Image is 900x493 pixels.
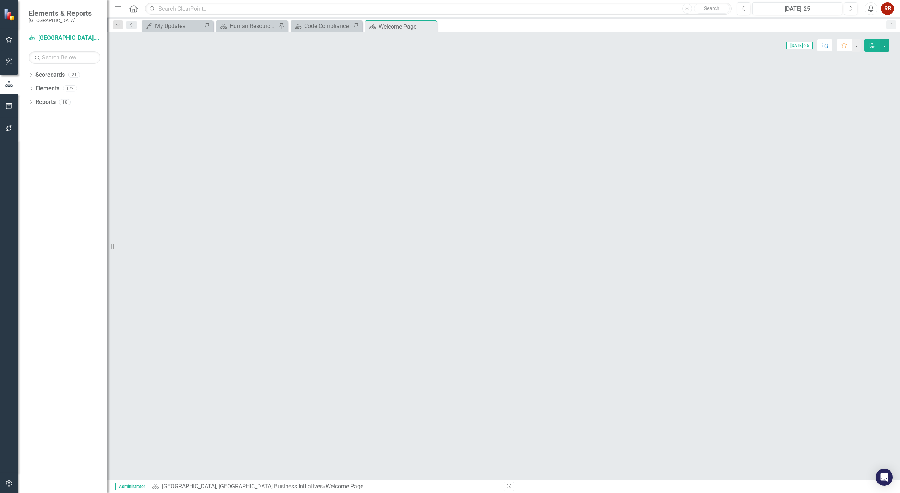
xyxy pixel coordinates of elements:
span: Search [704,5,719,11]
div: 10 [59,99,71,105]
div: 172 [63,86,77,92]
span: Elements & Reports [29,9,92,18]
div: [DATE]-25 [755,5,840,13]
small: [GEOGRAPHIC_DATA] [29,18,92,23]
div: Welcome Page [379,22,435,31]
button: RB [881,2,894,15]
a: Human Resources Analytics Dashboard [218,21,277,30]
a: Scorecards [35,71,65,79]
a: Code Compliance [292,21,351,30]
div: 21 [68,72,80,78]
input: Search ClearPoint... [145,3,732,15]
a: Reports [35,98,56,106]
a: [GEOGRAPHIC_DATA], [GEOGRAPHIC_DATA] Business Initiatives [162,483,323,490]
div: My Updates [155,21,202,30]
div: Open Intercom Messenger [876,469,893,486]
a: [GEOGRAPHIC_DATA], [GEOGRAPHIC_DATA] Business Initiatives [29,34,100,42]
a: Elements [35,85,59,93]
a: My Updates [143,21,202,30]
span: Administrator [115,483,148,490]
div: Welcome Page [326,483,363,490]
div: Human Resources Analytics Dashboard [230,21,277,30]
div: Code Compliance [304,21,351,30]
button: Search [694,4,730,14]
div: » [152,483,498,491]
span: [DATE]-25 [786,42,813,49]
button: [DATE]-25 [752,2,842,15]
img: ClearPoint Strategy [3,8,16,21]
input: Search Below... [29,51,100,64]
